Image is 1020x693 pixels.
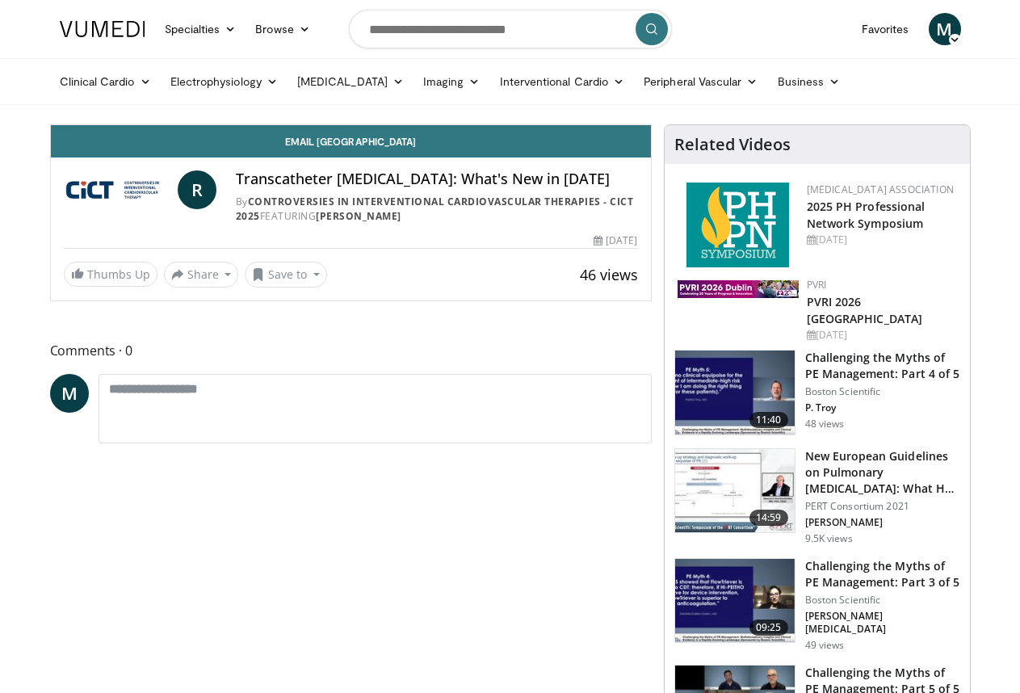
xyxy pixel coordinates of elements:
[316,209,401,223] a: [PERSON_NAME]
[675,449,795,533] img: 0c0338ca-5dd8-4346-a5ad-18bcc17889a0.150x105_q85_crop-smart_upscale.jpg
[413,65,490,98] a: Imaging
[805,418,845,430] p: 48 views
[805,350,960,382] h3: Challenging the Myths of PE Management: Part 4 of 5
[349,10,672,48] input: Search topics, interventions
[64,262,157,287] a: Thumbs Up
[674,350,960,435] a: 11:40 Challenging the Myths of PE Management: Part 4 of 5 Boston Scientific P. Troy 48 views
[164,262,239,288] button: Share
[236,195,634,223] a: Controversies in Interventional Cardiovascular Therapies - CICT 2025
[51,125,651,157] a: Email [GEOGRAPHIC_DATA]
[805,639,845,652] p: 49 views
[749,619,788,636] span: 09:25
[805,448,960,497] h3: New European Guidelines on Pulmonary [MEDICAL_DATA]: What Has Changed and …
[490,65,635,98] a: Interventional Cardio
[852,13,919,45] a: Favorites
[768,65,850,98] a: Business
[807,233,957,247] div: [DATE]
[805,385,960,398] p: Boston Scientific
[245,262,327,288] button: Save to
[805,401,960,414] p: P. Troy
[686,183,789,267] img: c6978fc0-1052-4d4b-8a9d-7956bb1c539c.png.150x105_q85_autocrop_double_scale_upscale_version-0.2.png
[236,170,638,188] h4: Transcatheter [MEDICAL_DATA]: What's New in [DATE]
[60,21,145,37] img: VuMedi Logo
[288,65,413,98] a: [MEDICAL_DATA]
[805,532,853,545] p: 9.5K views
[807,199,926,231] a: 2025 PH Professional Network Symposium
[580,265,638,284] span: 46 views
[50,340,652,361] span: Comments 0
[929,13,961,45] a: M
[50,65,161,98] a: Clinical Cardio
[674,135,791,154] h4: Related Videos
[674,448,960,545] a: 14:59 New European Guidelines on Pulmonary [MEDICAL_DATA]: What Has Changed and … PERT Consortium...
[634,65,767,98] a: Peripheral Vascular
[64,170,171,209] img: Controversies in Interventional Cardiovascular Therapies - CICT 2025
[675,351,795,435] img: d5b042fb-44bd-4213-87e0-b0808e5010e8.150x105_q85_crop-smart_upscale.jpg
[805,516,960,529] p: [PERSON_NAME]
[675,559,795,643] img: 82703e6a-145d-463d-93aa-0811cc9f6235.150x105_q85_crop-smart_upscale.jpg
[807,183,954,196] a: [MEDICAL_DATA] Association
[594,233,637,248] div: [DATE]
[805,500,960,513] p: PERT Consortium 2021
[749,510,788,526] span: 14:59
[678,280,799,298] img: 33783847-ac93-4ca7-89f8-ccbd48ec16ca.webp.150x105_q85_autocrop_double_scale_upscale_version-0.2.jpg
[807,294,923,326] a: PVRI 2026 [GEOGRAPHIC_DATA]
[161,65,288,98] a: Electrophysiology
[246,13,320,45] a: Browse
[50,374,89,413] a: M
[805,558,960,590] h3: Challenging the Myths of PE Management: Part 3 of 5
[807,328,957,342] div: [DATE]
[674,558,960,652] a: 09:25 Challenging the Myths of PE Management: Part 3 of 5 Boston Scientific [PERSON_NAME][MEDICAL...
[807,278,827,292] a: PVRI
[749,412,788,428] span: 11:40
[236,195,638,224] div: By FEATURING
[155,13,246,45] a: Specialties
[805,594,960,607] p: Boston Scientific
[178,170,216,209] a: R
[805,610,960,636] p: [PERSON_NAME][MEDICAL_DATA]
